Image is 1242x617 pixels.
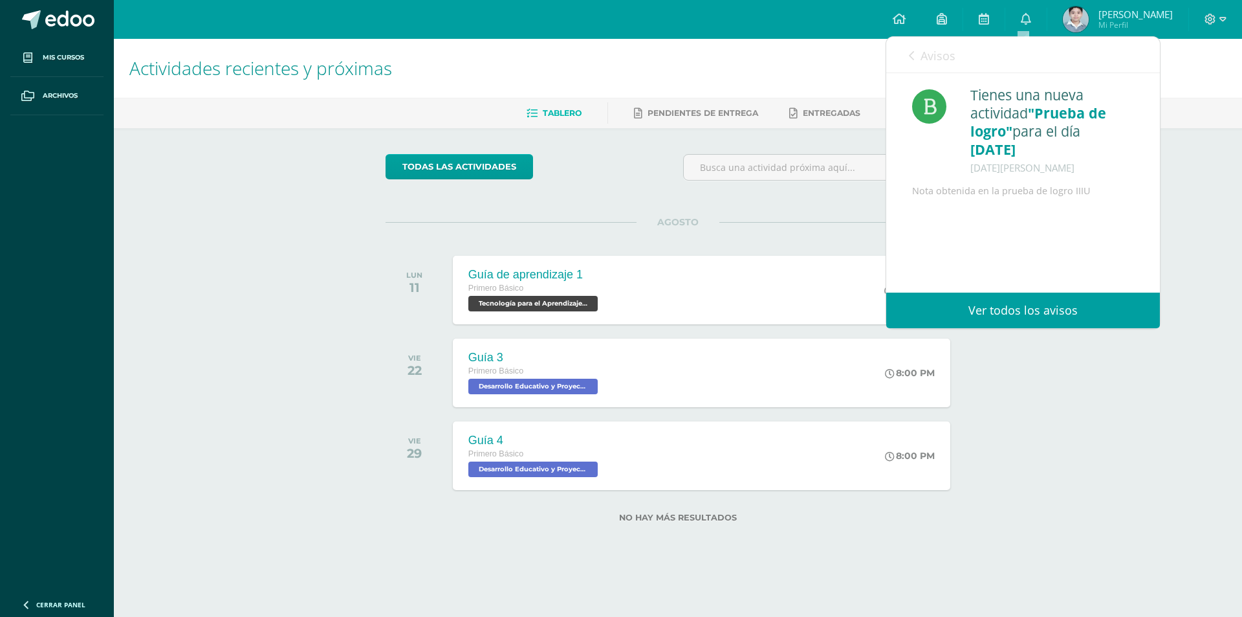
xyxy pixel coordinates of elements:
div: 8:00 PM [885,450,935,462]
span: Desarrollo Educativo y Proyecto de Vida 'B' [468,462,598,477]
div: 11 [406,280,422,295]
div: 11:00 PM [884,284,935,296]
span: Pendientes de entrega [648,108,758,118]
a: Mis cursos [10,39,103,77]
a: Ver todos los avisos [886,293,1160,328]
div: Tienes una nueva actividad para el día [970,86,1134,177]
a: Archivos [10,77,103,115]
span: "Prueba de logro" [970,104,1106,140]
a: Entregadas [789,103,860,124]
span: Avisos [921,48,955,63]
span: Primero Básico [468,449,523,458]
span: AGOSTO [637,216,719,228]
span: Archivos [43,91,78,101]
div: VIE [407,436,422,445]
input: Busca una actividad próxima aquí... [684,155,970,180]
div: Guía 4 [468,434,601,447]
span: Mi Perfil [1098,19,1173,30]
div: 29 [407,445,422,461]
div: Guía de aprendizaje 1 [468,268,601,282]
img: 786043bd1d74ae9ce13740e041e1cee8.png [1063,6,1089,32]
span: Tecnología para el Aprendizaje y la Comunicación (Informática) 'B' [468,296,598,311]
div: 22 [408,363,422,378]
div: Nota obtenida en la prueba de logro IIIU [912,183,1134,199]
div: Guía 3 [468,351,601,365]
label: No hay más resultados [386,513,971,522]
a: todas las Actividades [386,154,533,179]
span: Mis cursos [43,52,84,63]
span: Desarrollo Educativo y Proyecto de Vida 'B' [468,379,598,394]
span: [PERSON_NAME] [1098,8,1173,21]
span: Cerrar panel [36,600,85,609]
span: [DATE] [970,140,1016,159]
div: [DATE][PERSON_NAME] [970,159,1134,177]
div: LUN [406,271,422,280]
a: Tablero [527,103,582,124]
span: Actividades recientes y próximas [129,56,392,80]
span: Primero Básico [468,284,523,293]
span: Tablero [543,108,582,118]
a: Pendientes de entrega [634,103,758,124]
span: Primero Básico [468,366,523,376]
div: VIE [408,353,422,363]
span: Entregadas [803,108,860,118]
div: 8:00 PM [885,367,935,379]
